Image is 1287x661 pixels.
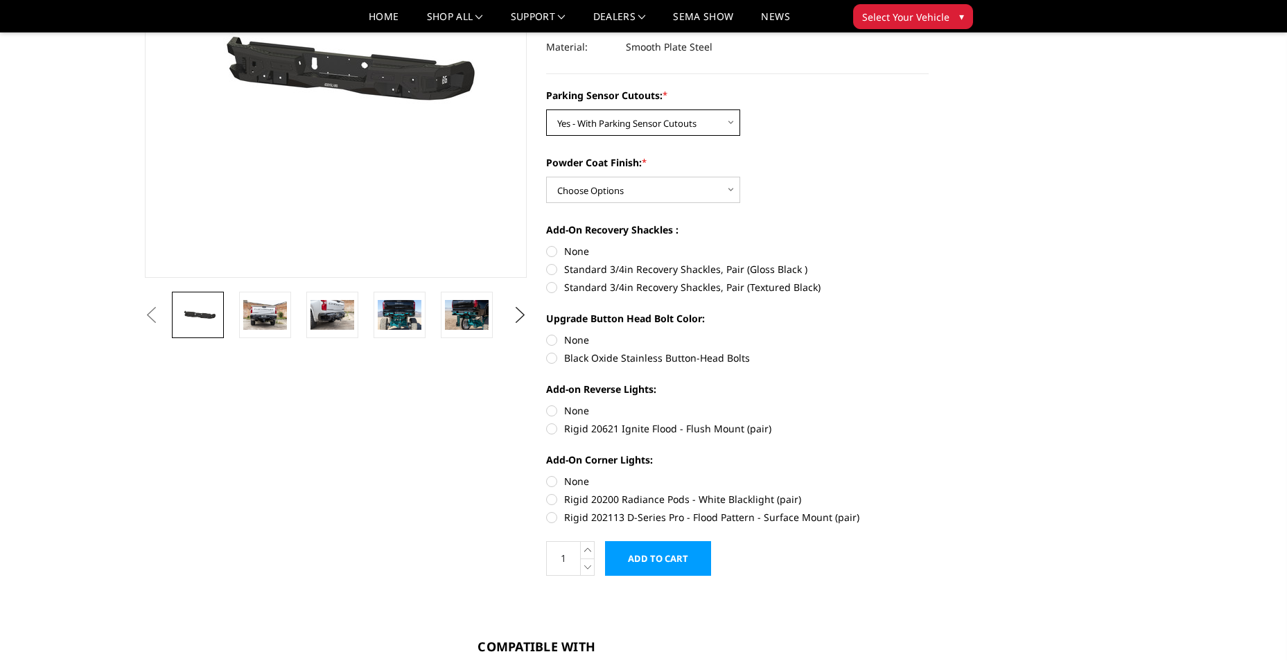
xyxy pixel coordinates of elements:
img: 2020-2025 Chevrolet / GMC 2500-3500 - Freedom Series - Rear Bumper [310,300,354,329]
label: None [546,403,929,418]
label: Rigid 202113 D-Series Pro - Flood Pattern - Surface Mount (pair) [546,510,929,525]
a: Dealers [593,12,646,32]
label: Add-On Recovery Shackles : [546,222,929,237]
label: Rigid 20200 Radiance Pods - White Blacklight (pair) [546,492,929,506]
a: News [761,12,789,32]
a: shop all [427,12,483,32]
iframe: Chat Widget [1218,594,1287,661]
button: Select Your Vehicle [853,4,973,29]
label: Parking Sensor Cutouts: [546,88,929,103]
label: Standard 3/4in Recovery Shackles, Pair (Textured Black) [546,280,929,294]
span: Select Your Vehicle [862,10,949,24]
label: Upgrade Button Head Bolt Color: [546,311,929,326]
img: 2020-2025 Chevrolet / GMC 2500-3500 - Freedom Series - Rear Bumper [243,300,287,329]
label: None [546,333,929,347]
label: Rigid 20621 Ignite Flood - Flush Mount (pair) [546,421,929,436]
h3: Compatible With [145,637,929,656]
button: Next [509,305,530,326]
label: Standard 3/4in Recovery Shackles, Pair (Gloss Black ) [546,262,929,276]
dt: Material: [546,35,615,60]
input: Add to Cart [605,541,711,576]
dd: Smooth Plate Steel [626,35,712,60]
label: Black Oxide Stainless Button-Head Bolts [546,351,929,365]
label: None [546,244,929,258]
label: None [546,474,929,488]
a: Support [511,12,566,32]
label: Powder Coat Finish: [546,155,929,170]
button: Previous [141,305,162,326]
label: Add-on Reverse Lights: [546,382,929,396]
a: Home [369,12,399,32]
img: 2020-2025 Chevrolet / GMC 2500-3500 - Freedom Series - Rear Bumper [445,300,489,329]
a: SEMA Show [673,12,733,32]
label: Add-On Corner Lights: [546,452,929,467]
span: ▾ [959,9,964,24]
img: 2020-2025 Chevrolet / GMC 2500-3500 - Freedom Series - Rear Bumper [378,300,421,329]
